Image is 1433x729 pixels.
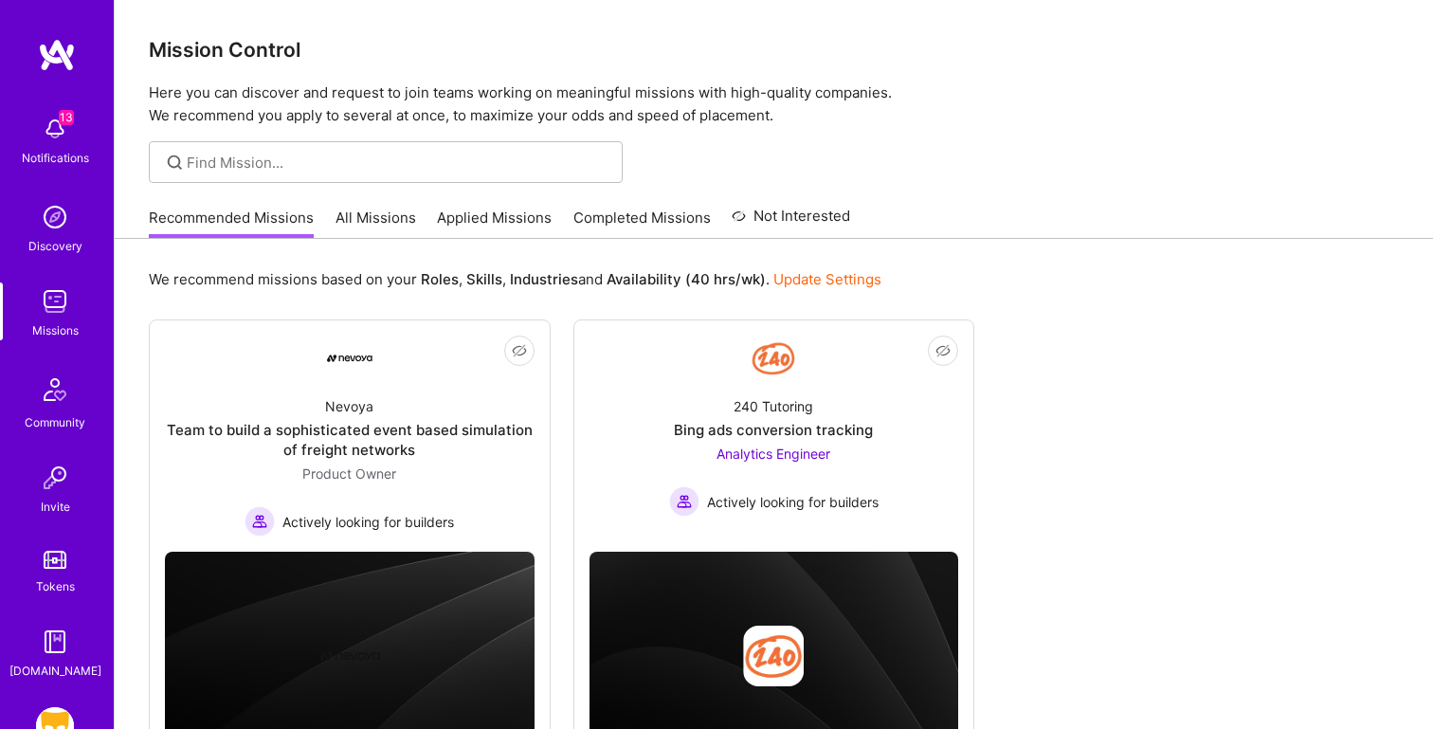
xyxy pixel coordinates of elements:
div: Community [25,412,85,432]
b: Roles [421,270,459,288]
span: 13 [59,110,74,125]
div: Notifications [22,148,89,168]
img: Company logo [319,626,380,686]
span: Analytics Engineer [716,446,830,462]
div: 240 Tutoring [734,396,813,416]
a: Completed Missions [573,208,711,239]
img: Company logo [743,626,804,686]
img: teamwork [36,282,74,320]
div: [DOMAIN_NAME] [9,661,101,681]
div: Tokens [36,576,75,596]
b: Skills [466,270,502,288]
a: Applied Missions [437,208,552,239]
a: Update Settings [773,270,881,288]
span: Actively looking for builders [707,492,879,512]
img: discovery [36,198,74,236]
a: Recommended Missions [149,208,314,239]
img: tokens [44,551,66,569]
i: icon EyeClosed [935,343,951,358]
h3: Mission Control [149,38,1399,62]
a: All Missions [336,208,416,239]
img: Invite [36,459,74,497]
a: Company LogoNevoyaTeam to build a sophisticated event based simulation of freight networksProduct... [165,336,535,537]
img: Community [32,367,78,412]
div: Invite [41,497,70,517]
img: logo [38,38,76,72]
div: Bing ads conversion tracking [674,420,873,440]
img: Company Logo [327,355,372,362]
div: Team to build a sophisticated event based simulation of freight networks [165,420,535,460]
a: Not Interested [732,205,850,239]
p: We recommend missions based on your , , and . [149,269,881,289]
div: Discovery [28,236,82,256]
input: Find Mission... [187,153,608,173]
i: icon EyeClosed [512,343,527,358]
div: Missions [32,320,79,340]
p: Here you can discover and request to join teams working on meaningful missions with high-quality ... [149,82,1399,127]
img: Actively looking for builders [669,486,699,517]
img: Actively looking for builders [245,506,275,537]
img: bell [36,110,74,148]
b: Industries [510,270,578,288]
div: Nevoya [325,396,373,416]
span: Actively looking for builders [282,512,454,532]
b: Availability (40 hrs/wk) [607,270,766,288]
img: guide book [36,623,74,661]
a: Company Logo240 TutoringBing ads conversion trackingAnalytics Engineer Actively looking for build... [590,336,959,537]
img: Company Logo [751,336,796,381]
i: icon SearchGrey [164,152,186,173]
span: Product Owner [302,465,396,482]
